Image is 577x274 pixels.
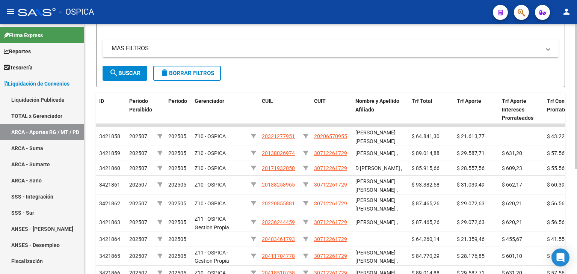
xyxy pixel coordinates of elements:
[355,178,398,193] span: [PERSON_NAME] [PERSON_NAME] ,
[129,253,147,259] span: 202507
[168,182,186,188] span: 202505
[355,150,398,156] span: [PERSON_NAME] ,
[195,150,226,156] span: Z10 - OSPICA
[195,250,229,264] span: Z11 - OSPICA - Gestion Propia
[355,129,396,144] span: [PERSON_NAME] [PERSON_NAME]
[355,197,398,212] span: [PERSON_NAME] [PERSON_NAME] ,
[314,98,326,104] span: CUIT
[502,200,522,206] span: $ 620,21
[168,200,186,206] span: 202505
[412,150,440,156] span: $ 89.014,88
[262,236,295,242] span: 20403461793
[129,236,147,242] span: 202507
[457,182,485,188] span: $ 31.039,49
[352,93,409,126] datatable-header-cell: Nombre y Apellido Afiliado
[99,133,120,139] span: 3421858
[262,98,273,104] span: CUIL
[103,66,147,81] button: Buscar
[457,98,481,104] span: Trf Aporte
[314,253,347,259] span: 30712261729
[109,70,140,77] span: Buscar
[165,93,192,126] datatable-header-cell: Período
[99,236,120,242] span: 3421864
[262,165,295,171] span: 20171932050
[502,236,522,242] span: $ 455,67
[168,165,186,171] span: 202505
[262,150,295,156] span: 20138026974
[262,253,295,259] span: 20411704778
[109,68,118,77] mat-icon: search
[412,98,432,104] span: Trf Total
[502,165,522,171] span: $ 609,23
[314,165,347,171] span: 30712261729
[562,7,571,16] mat-icon: person
[547,219,575,225] span: $ 56.565,69
[412,219,440,225] span: $ 87.465,26
[99,219,120,225] span: 3421863
[314,150,347,156] span: 30712261729
[168,150,186,156] span: 202505
[547,253,575,259] span: $ 54.822,79
[195,98,224,104] span: Gerenciador
[96,93,126,126] datatable-header-cell: ID
[547,236,575,242] span: $ 41.558,43
[412,182,440,188] span: $ 93.382,58
[259,93,300,126] datatable-header-cell: CUIL
[4,63,33,72] span: Tesorería
[160,68,169,77] mat-icon: delete
[59,4,94,20] span: - OSPICA
[195,133,226,139] span: Z10 - OSPICA
[454,93,499,126] datatable-header-cell: Trf Aporte
[314,219,347,225] span: 30712261729
[314,236,347,242] span: 30712261729
[457,150,485,156] span: $ 29.587,71
[457,253,485,259] span: $ 28.176,85
[99,182,120,188] span: 3421861
[195,182,226,188] span: Z10 - OSPICA
[502,219,522,225] span: $ 620,21
[192,93,248,126] datatable-header-cell: Gerenciador
[160,70,214,77] span: Borrar Filtros
[409,93,454,126] datatable-header-cell: Trf Total
[195,200,226,206] span: Z10 - OSPICA
[4,80,69,88] span: Liquidación de Convenios
[126,93,154,126] datatable-header-cell: Período Percibido
[547,165,575,171] span: $ 55.563,52
[99,150,120,156] span: 3421859
[314,133,347,139] span: 20206570955
[129,133,147,139] span: 202507
[168,98,187,104] span: Período
[457,133,485,139] span: $ 21.613,77
[499,93,544,126] datatable-header-cell: Trf Aporte Intereses Prorrateados
[547,182,575,188] span: $ 60.392,55
[129,98,152,113] span: Período Percibido
[547,133,575,139] span: $ 43.227,53
[355,98,399,113] span: Nombre y Apellido Afiliado
[502,150,522,156] span: $ 631,20
[412,200,440,206] span: $ 87.465,26
[168,236,186,242] span: 202505
[355,219,398,225] span: [PERSON_NAME] ,
[129,165,147,171] span: 202507
[502,182,522,188] span: $ 662,17
[168,133,186,139] span: 202505
[314,182,347,188] span: 30712261729
[412,133,440,139] span: $ 64.841,30
[412,236,440,242] span: $ 64.260,14
[547,150,575,156] span: $ 57.567,86
[457,200,485,206] span: $ 29.072,63
[103,39,559,57] mat-expansion-panel-header: MÁS FILTROS
[262,133,295,139] span: 20321277951
[314,200,347,206] span: 30712261729
[195,216,229,230] span: Z11 - OSPICA - Gestion Propia
[355,250,398,264] span: [PERSON_NAME] [PERSON_NAME] ,
[99,253,120,259] span: 3421865
[6,7,15,16] mat-icon: menu
[112,44,541,53] mat-panel-title: MÁS FILTROS
[195,165,226,171] span: Z10 - OSPICA
[457,165,485,171] span: $ 28.557,56
[457,219,485,225] span: $ 29.072,63
[502,253,522,259] span: $ 601,10
[129,150,147,156] span: 202507
[412,165,440,171] span: $ 85.915,66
